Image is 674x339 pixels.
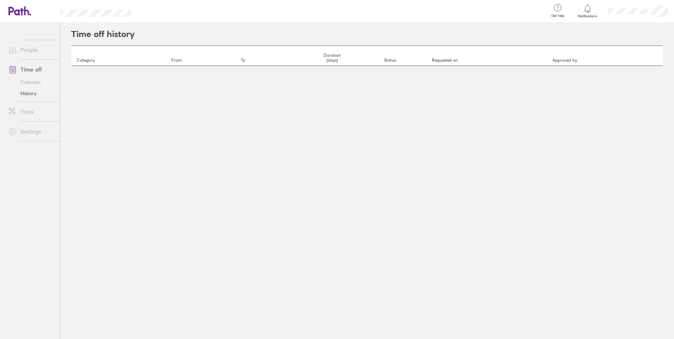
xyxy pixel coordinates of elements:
[71,23,135,45] h2: Time off history
[576,4,599,18] a: Notifications
[235,46,286,66] th: To
[546,14,569,18] span: Get help
[286,46,378,66] th: Duration (days)
[3,76,60,88] a: Calendar
[547,46,663,66] th: Approved by
[71,46,166,66] th: Category
[3,62,60,76] a: Time off
[426,46,547,66] th: Requested on
[576,14,599,18] span: Notifications
[166,46,235,66] th: From
[3,88,60,99] a: History
[3,124,60,138] a: Settings
[3,105,60,119] a: Tools
[378,46,426,66] th: Status
[3,43,60,57] a: People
